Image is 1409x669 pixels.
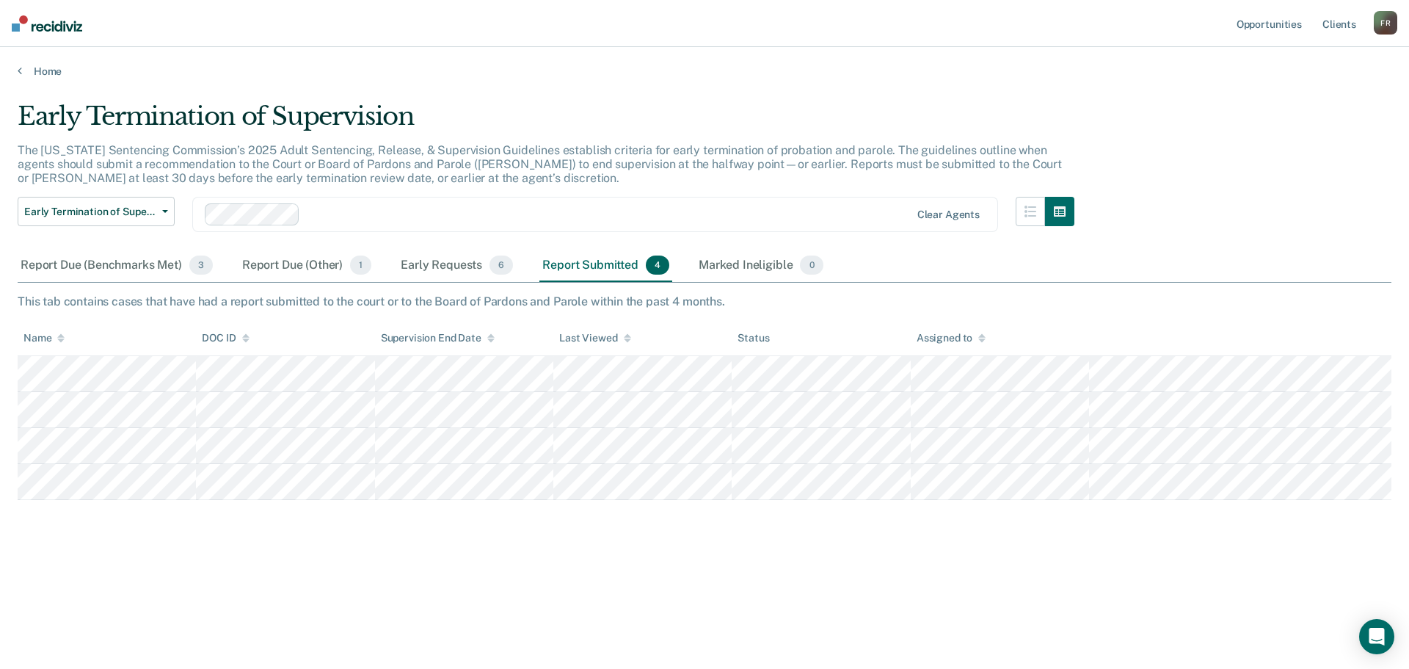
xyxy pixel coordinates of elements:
span: 0 [800,256,823,275]
div: Report Due (Other)1 [239,250,374,282]
button: FR [1374,11,1397,35]
div: DOC ID [202,332,249,344]
div: F R [1374,11,1397,35]
span: 3 [189,256,213,275]
div: Early Termination of Supervision [18,101,1074,143]
div: Name [23,332,65,344]
button: Early Termination of Supervision [18,197,175,226]
div: Early Requests6 [398,250,516,282]
div: Last Viewed [559,332,630,344]
img: Recidiviz [12,15,82,32]
span: 6 [489,256,513,275]
div: Open Intercom Messenger [1359,619,1394,654]
span: 4 [646,256,669,275]
p: The [US_STATE] Sentencing Commission’s 2025 Adult Sentencing, Release, & Supervision Guidelines e... [18,143,1062,185]
div: Assigned to [917,332,986,344]
a: Home [18,65,1391,78]
span: 1 [350,256,371,275]
div: Report Due (Benchmarks Met)3 [18,250,216,282]
span: Early Termination of Supervision [24,206,156,218]
div: This tab contains cases that have had a report submitted to the court or to the Board of Pardons ... [18,294,1391,308]
div: Supervision End Date [381,332,495,344]
div: Status [738,332,769,344]
div: Marked Ineligible0 [696,250,826,282]
div: Clear agents [917,209,980,221]
div: Report Submitted4 [539,250,672,282]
